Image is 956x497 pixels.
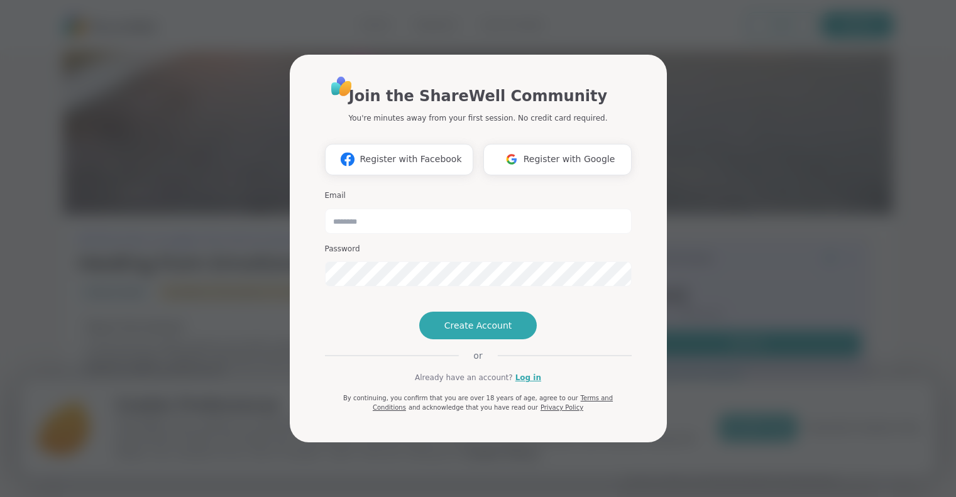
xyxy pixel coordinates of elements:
span: Create Account [444,319,512,332]
span: Already have an account? [415,372,513,383]
img: ShareWell Logomark [336,148,360,171]
img: ShareWell Logomark [500,148,524,171]
span: or [458,349,497,362]
button: Create Account [419,312,537,339]
button: Register with Facebook [325,144,473,175]
h3: Password [325,244,632,254]
h3: Email [325,190,632,201]
span: By continuing, you confirm that you are over 18 years of age, agree to our [343,395,578,401]
span: and acknowledge that you have read our [409,404,538,411]
h1: Join the ShareWell Community [349,85,607,107]
a: Log in [515,372,541,383]
img: ShareWell Logo [327,72,356,101]
p: You're minutes away from your first session. No credit card required. [349,112,608,124]
span: Register with Facebook [360,153,461,166]
button: Register with Google [483,144,632,175]
span: Register with Google [524,153,615,166]
a: Privacy Policy [541,404,583,411]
